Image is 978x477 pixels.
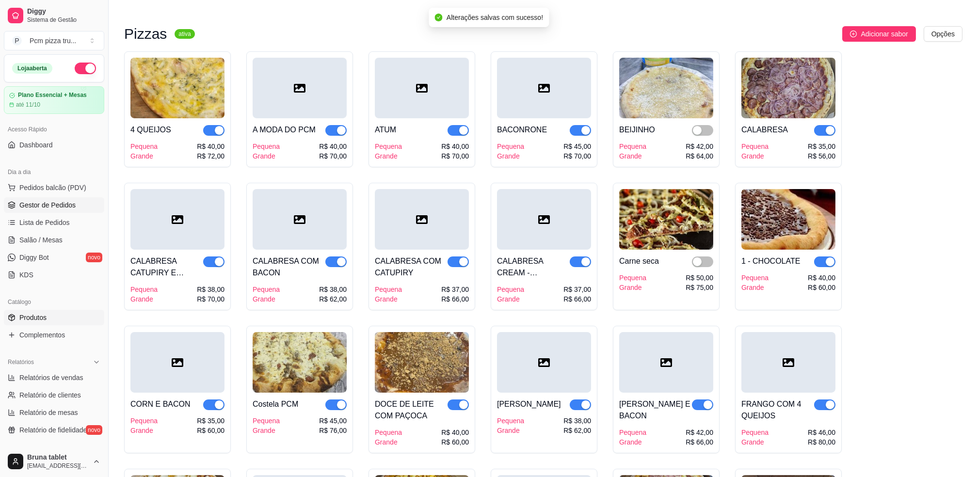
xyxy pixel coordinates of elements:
div: Pequena [619,142,646,151]
div: Pequena [375,428,402,437]
span: Alterações salvas com sucesso! [447,14,543,21]
span: Pedidos balcão (PDV) [19,183,86,192]
a: KDS [4,267,104,283]
div: Grande [497,426,524,435]
div: Grande [497,151,524,161]
div: 1 - CHOCOLATE [741,255,801,267]
div: R$ 76,00 [319,426,347,435]
button: Opções [924,26,962,42]
div: Grande [375,294,402,304]
div: Grande [253,151,280,161]
div: R$ 45,00 [563,142,591,151]
div: Pcm pizza tru ... [30,36,76,46]
a: Plano Essencial + Mesasaté 11/10 [4,86,104,114]
span: Salão / Mesas [19,235,63,245]
button: Alterar Status [75,63,96,74]
img: product-image [619,58,713,118]
div: R$ 38,00 [319,285,347,294]
a: Relatório de mesas [4,405,104,420]
div: [PERSON_NAME] E BACON [619,398,692,422]
div: Pequena [130,285,158,294]
span: Bruna tablet [27,453,89,462]
button: Bruna tablet[EMAIL_ADDRESS][DOMAIN_NAME] [4,450,104,473]
div: R$ 60,00 [441,437,469,447]
div: Costela PCM [253,398,298,410]
div: CALABRESA CREAM - NOVIDADE [497,255,570,279]
div: R$ 38,00 [197,285,224,294]
div: Pequena [497,416,524,426]
span: Relatórios de vendas [19,373,83,382]
div: Grande [619,151,646,161]
div: Grande [741,283,769,292]
div: Catálogo [4,294,104,310]
div: R$ 40,00 [808,273,835,283]
div: R$ 62,00 [319,294,347,304]
div: Pequena [497,142,524,151]
div: BACONRONE [497,124,547,136]
div: Grande [497,294,524,304]
article: Plano Essencial + Mesas [18,92,87,99]
a: Relatórios de vendas [4,370,104,385]
div: [PERSON_NAME] [497,398,561,410]
h3: Pizzas [124,28,167,40]
div: Grande [130,294,158,304]
span: Diggy Bot [19,253,49,262]
div: R$ 50,00 [686,273,713,283]
a: Produtos [4,310,104,325]
div: R$ 70,00 [319,151,347,161]
span: Produtos [19,313,47,322]
div: CALABRESA CATUPIRY E BACON [130,255,203,279]
div: Grande [130,426,158,435]
img: product-image [741,189,835,250]
span: Relatórios [8,358,34,366]
div: Grande [741,437,769,447]
div: R$ 75,00 [686,283,713,292]
div: Pequena [619,428,646,437]
div: R$ 66,00 [441,294,469,304]
div: CALABRESA COM CATUPIRY [375,255,448,279]
img: product-image [253,332,347,393]
a: Gestor de Pedidos [4,197,104,213]
div: R$ 37,00 [441,285,469,294]
div: Pequena [375,285,402,294]
div: R$ 46,00 [808,428,835,437]
a: Relatório de fidelidadenovo [4,422,104,438]
div: R$ 72,00 [197,151,224,161]
div: Pequena [375,142,402,151]
div: Pequena [253,142,280,151]
div: Grande [130,151,158,161]
article: até 11/10 [16,101,40,109]
button: Adicionar sabor [842,26,915,42]
div: R$ 35,00 [808,142,835,151]
div: Pequena [741,273,769,283]
div: Grande [619,283,646,292]
div: R$ 80,00 [808,437,835,447]
div: R$ 64,00 [686,151,713,161]
sup: ativa [175,29,194,39]
div: BEIJINHO [619,124,655,136]
div: Pequena [130,416,158,426]
div: DOCE DE LEITE COM PAÇOCA [375,398,448,422]
span: Relatório de fidelidade [19,425,87,435]
div: ATUM [375,124,396,136]
span: Gestor de Pedidos [19,200,76,210]
div: Grande [253,294,280,304]
a: Relatório de clientes [4,387,104,403]
div: R$ 70,00 [197,294,224,304]
div: 4 QUEIJOS [130,124,171,136]
div: R$ 60,00 [197,426,224,435]
div: CALABRESA COM BACON [253,255,325,279]
div: R$ 66,00 [686,437,713,447]
span: check-circle [435,14,443,21]
div: Grande [619,437,646,447]
img: product-image [130,58,224,118]
div: R$ 40,00 [441,428,469,437]
div: A MODA DO PCM [253,124,316,136]
span: plus-circle [850,31,857,37]
div: Pequena [497,285,524,294]
span: Lista de Pedidos [19,218,70,227]
a: Dashboard [4,137,104,153]
div: Grande [741,151,769,161]
div: Loja aberta [12,63,52,74]
div: FRANGO COM 4 QUEIJOS [741,398,814,422]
